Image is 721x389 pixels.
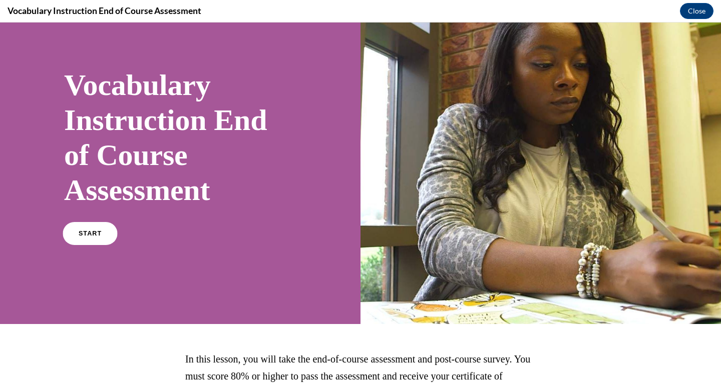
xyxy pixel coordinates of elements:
[680,3,713,19] button: Close
[185,331,530,376] span: In this lesson, you will take the end-of-course assessment and post-course survey. You must score...
[64,45,296,185] h1: Vocabulary Instruction End of Course Assessment
[79,207,102,215] span: START
[8,4,201,17] h4: Vocabulary Instruction End of Course Assessment
[63,199,117,222] a: START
